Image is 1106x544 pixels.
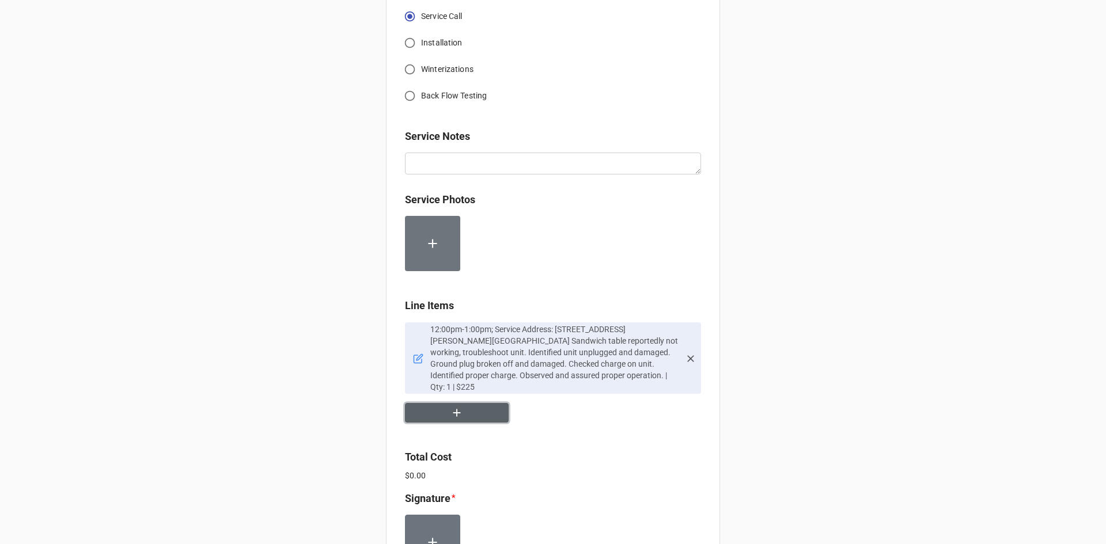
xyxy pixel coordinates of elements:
span: Service Call [421,10,463,22]
label: Signature [405,490,450,507]
label: Line Items [405,298,454,314]
p: $0.00 [405,470,701,481]
b: Total Cost [405,451,452,463]
span: Back Flow Testing [421,90,487,102]
span: Installation [421,37,463,49]
label: Service Photos [405,192,475,208]
p: 12:00pm-1:00pm; Service Address: [STREET_ADDRESS] [PERSON_NAME][GEOGRAPHIC_DATA] Sandwich table r... [430,324,680,393]
span: Winterizations [421,63,474,75]
label: Service Notes [405,128,470,144]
